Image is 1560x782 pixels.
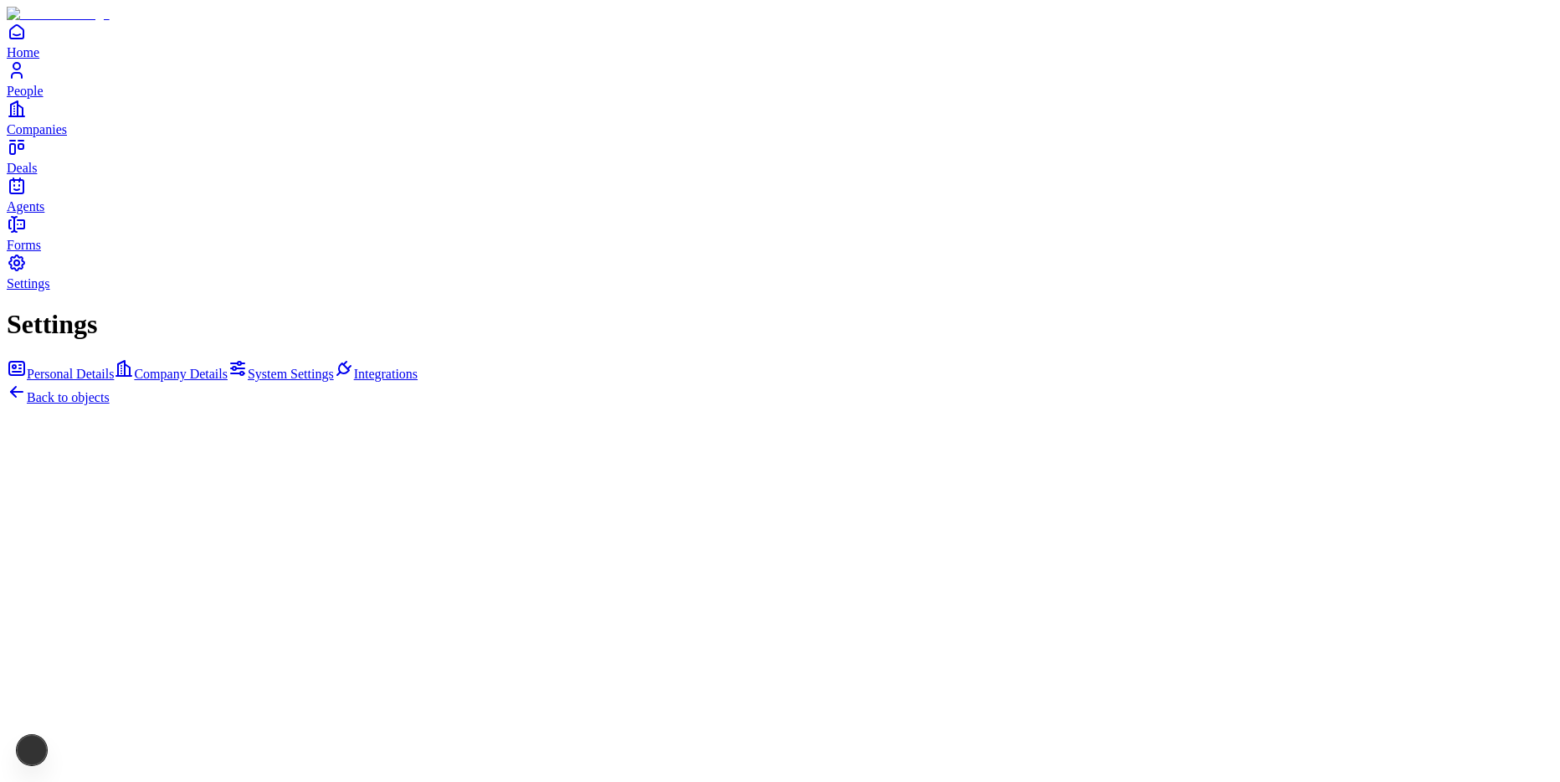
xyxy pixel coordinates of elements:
[7,60,1553,98] a: People
[248,367,334,381] span: System Settings
[7,45,39,59] span: Home
[7,161,37,175] span: Deals
[7,390,110,404] a: Back to objects
[7,99,1553,136] a: Companies
[7,199,44,214] span: Agents
[27,367,114,381] span: Personal Details
[7,122,67,136] span: Companies
[7,176,1553,214] a: Agents
[7,7,110,22] img: Item Brain Logo
[228,367,334,381] a: System Settings
[7,367,114,381] a: Personal Details
[7,84,44,98] span: People
[7,309,1553,340] h1: Settings
[7,22,1553,59] a: Home
[7,253,1553,291] a: Settings
[7,276,50,291] span: Settings
[7,214,1553,252] a: Forms
[134,367,228,381] span: Company Details
[114,367,228,381] a: Company Details
[354,367,418,381] span: Integrations
[7,238,41,252] span: Forms
[334,367,418,381] a: Integrations
[7,137,1553,175] a: Deals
